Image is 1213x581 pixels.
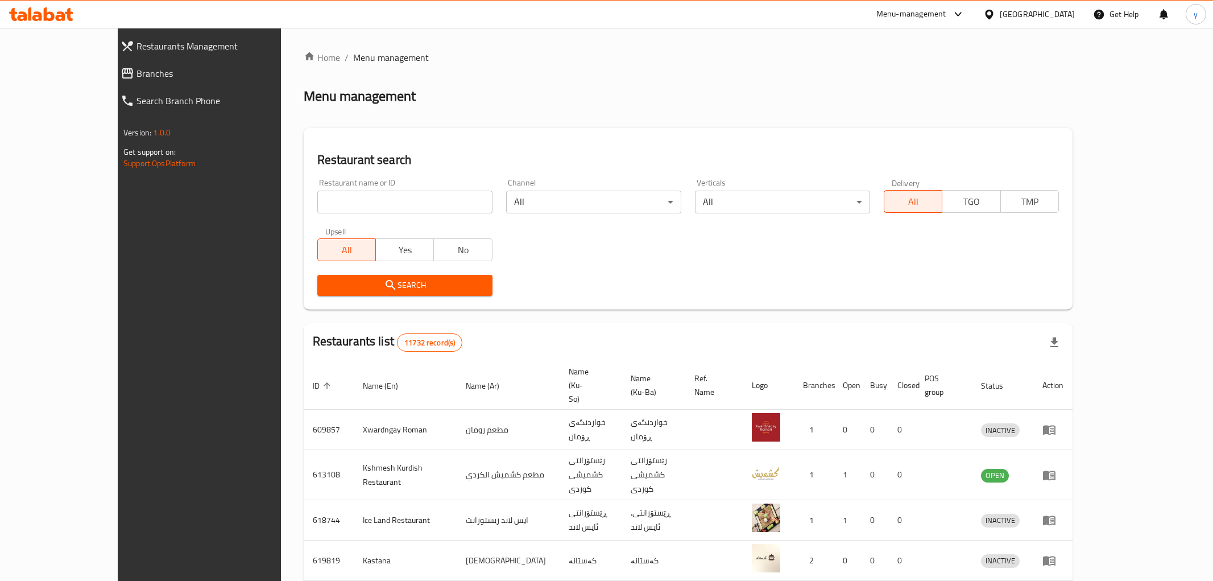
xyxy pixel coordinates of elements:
[1005,193,1054,210] span: TMP
[834,541,861,581] td: 0
[304,541,354,581] td: 619819
[345,51,349,64] li: /
[889,193,938,210] span: All
[631,372,672,399] span: Name (Ku-Ba)
[1033,361,1073,410] th: Action
[884,190,942,213] button: All
[834,361,861,410] th: Open
[888,541,916,581] td: 0
[438,242,487,258] span: No
[861,500,888,541] td: 0
[622,500,685,541] td: .ڕێستۆرانتی ئایس لاند
[123,125,151,140] span: Version:
[981,554,1020,567] span: INACTIVE
[981,424,1020,437] span: INACTIVE
[375,238,434,261] button: Yes
[304,410,354,450] td: 609857
[794,541,834,581] td: 2
[1042,468,1063,482] div: Menu
[560,410,622,450] td: خواردنگەی ڕۆمان
[304,500,354,541] td: 618744
[457,450,560,500] td: مطعم كشميش الكردي
[123,145,176,159] span: Get support on:
[794,450,834,500] td: 1
[981,423,1020,437] div: INACTIVE
[304,87,416,105] h2: Menu management
[313,333,463,352] h2: Restaurants list
[888,361,916,410] th: Closed
[981,514,1020,527] span: INACTIVE
[1042,554,1063,567] div: Menu
[622,450,685,500] td: رێستۆرانتی کشمیشى كوردى
[1194,8,1198,20] span: y
[304,51,1073,64] nav: breadcrumb
[111,87,320,114] a: Search Branch Phone
[752,459,780,487] img: Kshmesh Kurdish Restaurant
[1000,8,1075,20] div: [GEOGRAPHIC_DATA]
[317,275,492,296] button: Search
[752,413,780,442] img: Xwardngay Roman
[752,544,780,572] img: Kastana
[380,242,429,258] span: Yes
[363,379,413,393] span: Name (En)
[942,190,1000,213] button: TGO
[981,379,1018,393] span: Status
[354,541,457,581] td: Kastana
[433,238,492,261] button: No
[861,361,888,410] th: Busy
[153,125,171,140] span: 1.0.0
[397,333,462,352] div: Total records count
[111,60,320,87] a: Branches
[1042,423,1063,436] div: Menu
[861,450,888,500] td: 0
[794,410,834,450] td: 1
[876,7,946,21] div: Menu-management
[354,450,457,500] td: Kshmesh Kurdish Restaurant
[457,410,560,450] td: مطعم رومان
[354,500,457,541] td: Ice Land Restaurant
[888,410,916,450] td: 0
[111,32,320,60] a: Restaurants Management
[457,500,560,541] td: ايس لاند ريستورانت
[834,500,861,541] td: 1
[861,410,888,450] td: 0
[136,94,311,108] span: Search Branch Phone
[136,39,311,53] span: Restaurants Management
[466,379,514,393] span: Name (Ar)
[794,361,834,410] th: Branches
[622,410,685,450] td: خواردنگەی ڕۆمان
[861,541,888,581] td: 0
[695,191,870,213] div: All
[353,51,429,64] span: Menu management
[136,67,311,80] span: Branches
[622,541,685,581] td: کەستانە
[947,193,996,210] span: TGO
[304,450,354,500] td: 613108
[326,278,483,292] span: Search
[694,372,729,399] span: Ref. Name
[560,500,622,541] td: ڕێستۆرانتی ئایس لاند
[506,191,681,213] div: All
[752,504,780,532] img: Ice Land Restaurant
[743,361,794,410] th: Logo
[1042,513,1063,527] div: Menu
[317,238,376,261] button: All
[981,469,1009,483] div: OPEN
[322,242,371,258] span: All
[123,156,196,171] a: Support.OpsPlatform
[354,410,457,450] td: Xwardngay Roman
[1041,329,1068,356] div: Export file
[325,227,346,235] label: Upsell
[313,379,334,393] span: ID
[1000,190,1059,213] button: TMP
[398,337,462,348] span: 11732 record(s)
[317,151,1059,168] h2: Restaurant search
[892,179,920,187] label: Delivery
[569,365,608,406] span: Name (Ku-So)
[888,450,916,500] td: 0
[317,191,492,213] input: Search for restaurant name or ID..
[560,450,622,500] td: رێستۆرانتی کشمیشى كوردى
[560,541,622,581] td: کەستانە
